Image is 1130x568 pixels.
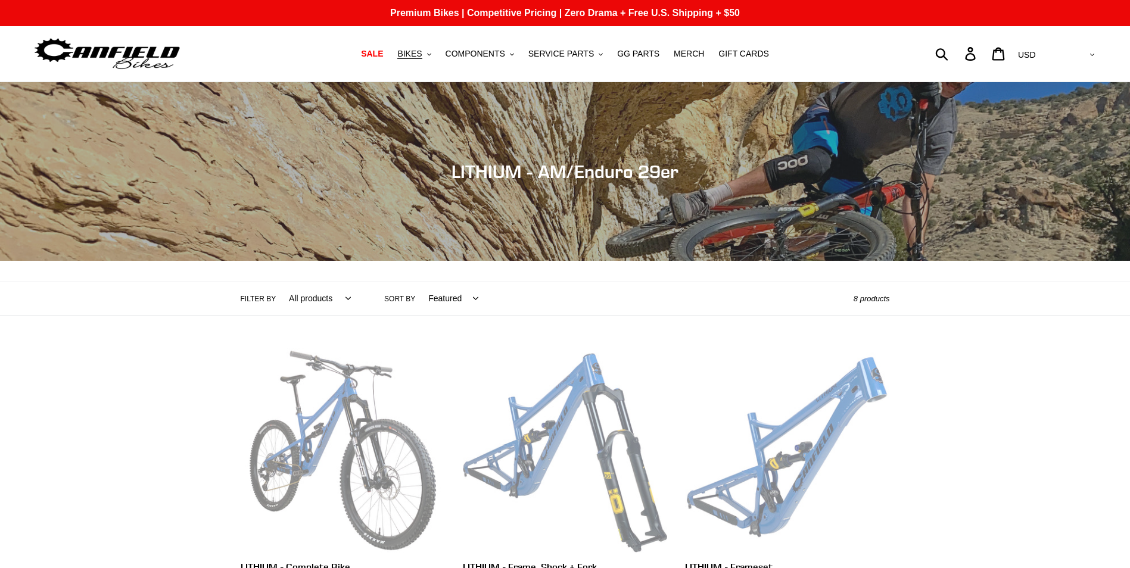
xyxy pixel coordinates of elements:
span: 8 products [854,294,890,303]
span: LITHIUM - AM/Enduro 29er [452,161,678,182]
a: SALE [355,46,389,62]
label: Sort by [384,294,415,304]
a: GIFT CARDS [712,46,775,62]
input: Search [942,40,972,67]
span: SALE [361,49,383,59]
span: SERVICE PARTS [528,49,594,59]
button: SERVICE PARTS [522,46,609,62]
span: BIKES [397,49,422,59]
a: MERCH [668,46,710,62]
button: BIKES [391,46,437,62]
span: MERCH [674,49,704,59]
span: GG PARTS [617,49,659,59]
a: GG PARTS [611,46,665,62]
label: Filter by [241,294,276,304]
img: Canfield Bikes [33,35,182,73]
span: GIFT CARDS [718,49,769,59]
button: COMPONENTS [440,46,520,62]
span: COMPONENTS [446,49,505,59]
